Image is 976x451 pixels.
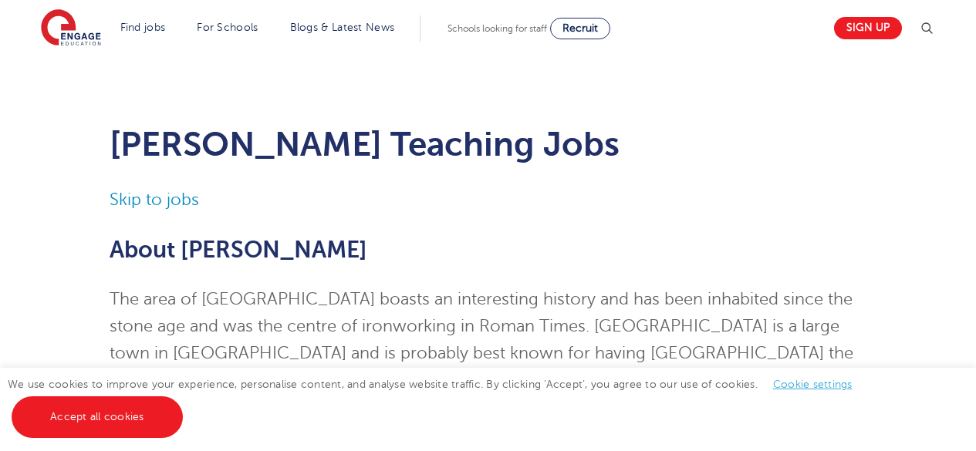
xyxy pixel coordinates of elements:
span: About [PERSON_NAME] [110,237,367,263]
span: We use cookies to improve your experience, personalise content, and analyse website traffic. By c... [8,379,868,422]
a: Sign up [834,17,902,39]
a: Skip to jobs [110,190,199,209]
span: Recruit [562,22,598,34]
a: Accept all cookies [12,396,183,438]
a: Find jobs [120,22,166,33]
img: Engage Education [41,9,101,48]
a: Cookie settings [773,379,853,390]
a: For Schools [197,22,258,33]
h1: [PERSON_NAME] Teaching Jobs [110,125,866,163]
a: Blogs & Latest News [290,22,395,33]
span: Schools looking for staff [447,23,547,34]
a: Recruit [550,18,610,39]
